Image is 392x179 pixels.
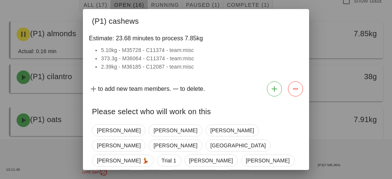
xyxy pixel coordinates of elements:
[97,140,141,151] span: [PERSON_NAME]
[246,155,289,166] span: [PERSON_NAME]
[97,155,149,166] span: [PERSON_NAME] 💃
[153,140,197,151] span: [PERSON_NAME]
[89,34,203,43] span: Estimate: 23.68 minutes to process 7.85kg
[83,9,309,31] div: (P1) cashews
[210,140,266,151] span: [GEOGRAPHIC_DATA]
[83,78,309,99] div: to add new team members. to delete.
[153,125,197,136] span: [PERSON_NAME]
[101,63,300,71] li: 2.39kg - M36185 - C12087 - team:misc
[210,125,254,136] span: [PERSON_NAME]
[101,46,300,54] li: 5.10kg - M35728 - C11374 - team:misc
[189,155,233,166] span: [PERSON_NAME]
[83,99,309,121] div: Please select who will work on this
[162,155,176,166] span: Trial 1
[97,125,141,136] span: [PERSON_NAME]
[101,54,300,63] li: 373.3g - M36064 - C11374 - team:misc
